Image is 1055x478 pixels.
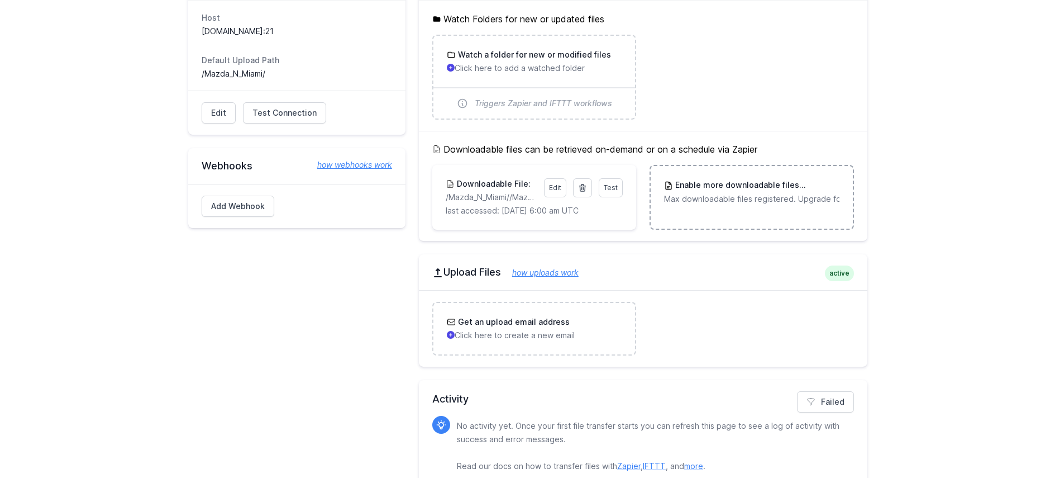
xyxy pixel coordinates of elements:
[202,102,236,124] a: Edit
[475,98,612,109] span: Triggers Zapier and IFTTT workflows
[432,143,854,156] h5: Downloadable files can be retrieved on-demand or on a schedule via Zapier
[432,12,854,26] h5: Watch Folders for new or updated files
[799,180,839,191] span: Upgrade
[544,178,566,197] a: Edit
[664,193,839,205] p: Max downloadable files registered. Upgrade for more.
[617,461,641,471] a: Zapier
[202,68,392,79] dd: /Mazda_N_Miami/
[433,303,635,354] a: Get an upload email address Click here to create a new email
[202,159,392,173] h2: Webhooks
[306,159,392,171] a: how webhooks work
[599,178,623,197] a: Test
[825,266,854,281] span: active
[446,192,537,203] p: /Mazda_N_Miami//MazdaNorthMiami.csv
[446,205,623,216] p: last accessed: [DATE] 6:00 am UTC
[447,63,622,74] p: Click here to add a watched folder
[202,196,274,217] a: Add Webhook
[447,330,622,341] p: Click here to create a new email
[433,36,635,119] a: Watch a folder for new or modified files Click here to add a watched folder Triggers Zapier and I...
[456,49,611,60] h3: Watch a folder for new or modified files
[252,107,317,119] span: Test Connection
[456,316,570,328] h3: Get an upload email address
[432,391,854,407] h2: Activity
[501,268,579,277] a: how uploads work
[673,179,839,191] h3: Enable more downloadable files
[202,55,392,66] dt: Default Upload Path
[684,461,703,471] a: more
[643,461,666,471] a: IFTTT
[432,266,854,279] h2: Upload Files
[797,391,854,413] a: Failed
[651,166,852,218] a: Enable more downloadable filesUpgrade Max downloadable files registered. Upgrade for more.
[202,12,392,23] dt: Host
[999,422,1042,465] iframe: Drift Widget Chat Controller
[243,102,326,124] a: Test Connection
[604,183,618,192] span: Test
[455,178,531,190] h3: Downloadable File:
[202,26,392,37] dd: [DOMAIN_NAME]:21
[457,419,845,473] p: No activity yet. Once your first file transfer starts you can refresh this page to see a log of a...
